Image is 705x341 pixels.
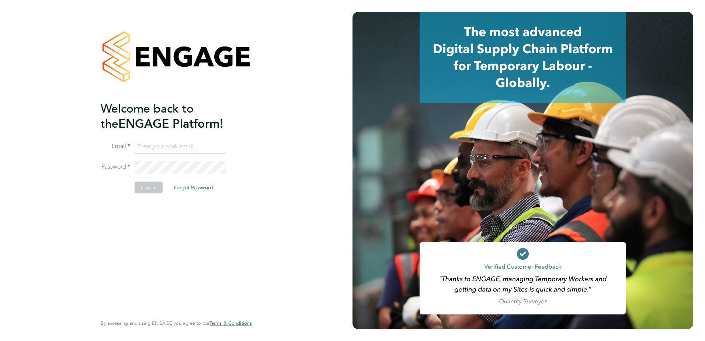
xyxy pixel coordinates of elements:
h2: ENGAGE Platform! [101,101,244,131]
button: Sign In [135,182,163,193]
label: Email [101,142,130,150]
span: Welcome back to the [101,101,194,131]
label: Password [101,163,130,171]
a: Terms & Conditions [209,320,252,326]
span: By accessing and using ENGAGE you agree to our [101,320,252,326]
button: Forgot Password [168,182,219,193]
input: Enter your work email... [135,140,226,154]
